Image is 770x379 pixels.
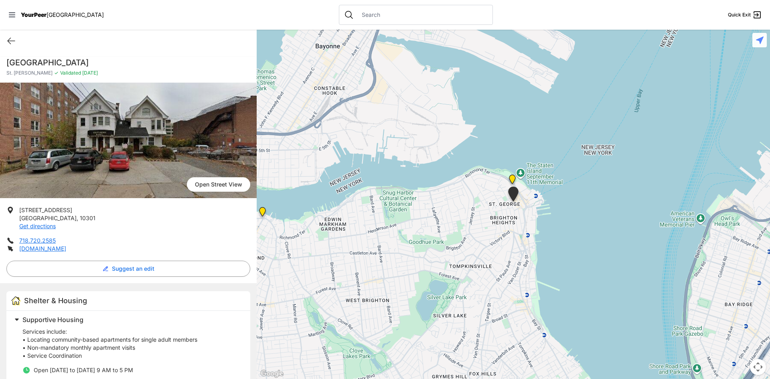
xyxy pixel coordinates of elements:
[728,12,751,18] span: Quick Exit
[6,70,53,76] span: St. [PERSON_NAME]
[6,261,250,277] button: Suggest an edit
[728,10,762,20] a: Quick Exit
[77,215,78,221] span: ,
[19,215,77,221] span: [GEOGRAPHIC_DATA]
[47,11,104,18] span: [GEOGRAPHIC_DATA]
[34,367,133,373] span: Open [DATE] to [DATE] 9 AM to 5 PM
[6,57,250,68] h1: [GEOGRAPHIC_DATA]
[19,237,56,244] a: 718.720.2585
[54,70,59,76] span: ✓
[21,12,104,17] a: YourPeer[GEOGRAPHIC_DATA]
[22,316,83,324] span: Supportive Housing
[21,11,47,18] span: YourPeer
[22,328,241,360] p: Services include: • Locating community-based apartments for single adult members • Non-mandatory ...
[19,223,56,229] a: Get directions
[80,215,95,221] span: 10301
[19,245,66,252] a: [DOMAIN_NAME]
[257,207,267,220] div: DYCD Youth Drop-in Center
[112,265,154,273] span: Suggest an edit
[24,296,87,305] span: Shelter & Housing
[187,177,250,192] a: Open Street View
[19,207,72,213] span: [STREET_ADDRESS]
[81,70,98,76] span: [DATE]
[259,369,285,379] a: Open this area in Google Maps (opens a new window)
[507,174,517,187] div: Adult Drop-in Center
[357,11,488,19] input: Search
[750,359,766,375] button: Map camera controls
[259,369,285,379] img: Google
[60,70,81,76] span: Validated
